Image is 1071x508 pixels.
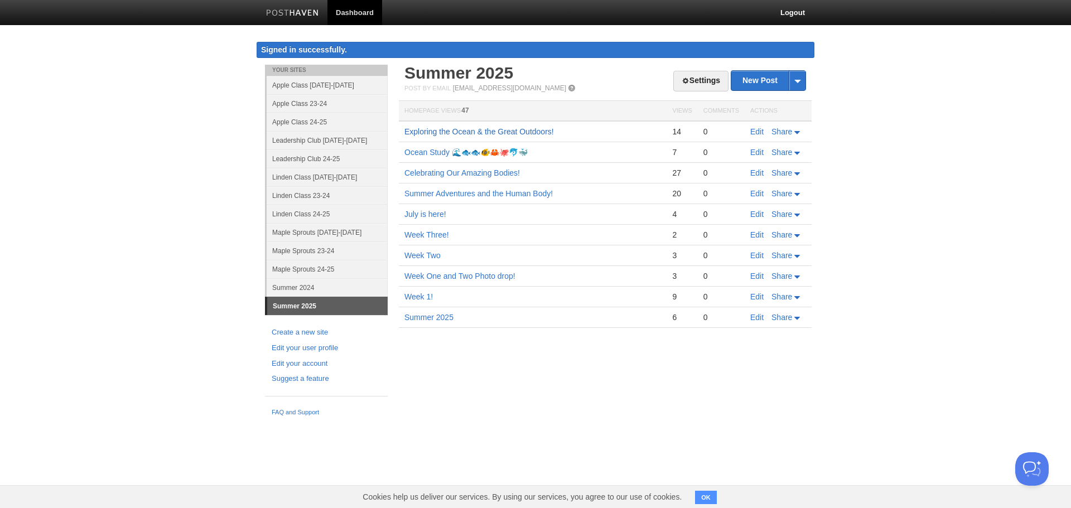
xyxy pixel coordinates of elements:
a: Apple Class 23-24 [267,94,388,113]
div: 27 [672,168,692,178]
div: 14 [672,127,692,137]
a: Create a new site [272,327,381,338]
div: 4 [672,209,692,219]
a: FAQ and Support [272,408,381,418]
a: Edit [750,210,764,219]
div: 0 [703,230,739,240]
span: Post by Email [404,85,451,91]
div: 0 [703,147,739,157]
a: Edit [750,272,764,280]
a: Apple Class 24-25 [267,113,388,131]
a: Edit [750,313,764,322]
span: Share [771,168,792,177]
div: 9 [672,292,692,302]
a: Week 1! [404,292,433,301]
div: 0 [703,250,739,260]
div: 6 [672,312,692,322]
a: Maple Sprouts 24-25 [267,260,388,278]
div: 0 [703,127,739,137]
iframe: Help Scout Beacon - Open [1015,452,1049,486]
a: July is here! [404,210,446,219]
a: Edit [750,127,764,136]
a: Summer 2024 [267,278,388,297]
button: OK [695,491,717,504]
a: Edit [750,230,764,239]
div: 0 [703,188,739,199]
li: Your Sites [265,65,388,76]
div: 7 [672,147,692,157]
a: Maple Sprouts 23-24 [267,241,388,260]
span: Share [771,230,792,239]
a: Linden Class [DATE]-[DATE] [267,168,388,186]
a: Leadership Club 24-25 [267,149,388,168]
span: Share [771,189,792,198]
div: Signed in successfully. [257,42,814,58]
a: [EMAIL_ADDRESS][DOMAIN_NAME] [453,84,566,92]
span: Cookies help us deliver our services. By using our services, you agree to our use of cookies. [351,486,693,508]
div: 3 [672,271,692,281]
th: Actions [745,101,812,122]
a: Apple Class [DATE]-[DATE] [267,76,388,94]
a: Leadership Club [DATE]-[DATE] [267,131,388,149]
img: Posthaven-bar [266,9,319,18]
div: 0 [703,271,739,281]
th: Homepage Views [399,101,667,122]
span: Share [771,148,792,157]
a: Week One and Two Photo drop! [404,272,515,280]
span: 47 [461,107,469,114]
a: Summer 2025 [404,64,513,82]
a: Ocean Study 🌊🐟🐟🐠🦀🐙🐬🐳 [404,148,528,157]
a: Edit [750,189,764,198]
span: Share [771,127,792,136]
a: Settings [673,71,729,91]
a: Suggest a feature [272,373,381,385]
a: Week Three! [404,230,449,239]
a: New Post [731,71,805,90]
div: 0 [703,168,739,178]
span: Share [771,251,792,260]
a: Summer 2025 [404,313,454,322]
div: 0 [703,292,739,302]
a: Edit your user profile [272,342,381,354]
a: Maple Sprouts [DATE]-[DATE] [267,223,388,241]
th: Views [667,101,697,122]
a: Edit [750,168,764,177]
span: Share [771,272,792,280]
a: Linden Class 23-24 [267,186,388,205]
a: Edit [750,251,764,260]
span: Share [771,313,792,322]
span: Share [771,292,792,301]
div: 3 [672,250,692,260]
a: Summer Adventures and the Human Body! [404,189,553,198]
div: 20 [672,188,692,199]
a: Edit your account [272,358,381,370]
a: Edit [750,292,764,301]
a: Exploring the Ocean & the Great Outdoors! [404,127,554,136]
div: 0 [703,209,739,219]
a: Summer 2025 [267,297,388,315]
th: Comments [698,101,745,122]
a: Week Two [404,251,441,260]
a: Edit [750,148,764,157]
div: 2 [672,230,692,240]
a: Linden Class 24-25 [267,205,388,223]
span: Share [771,210,792,219]
a: Celebrating Our Amazing Bodies! [404,168,520,177]
div: 0 [703,312,739,322]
